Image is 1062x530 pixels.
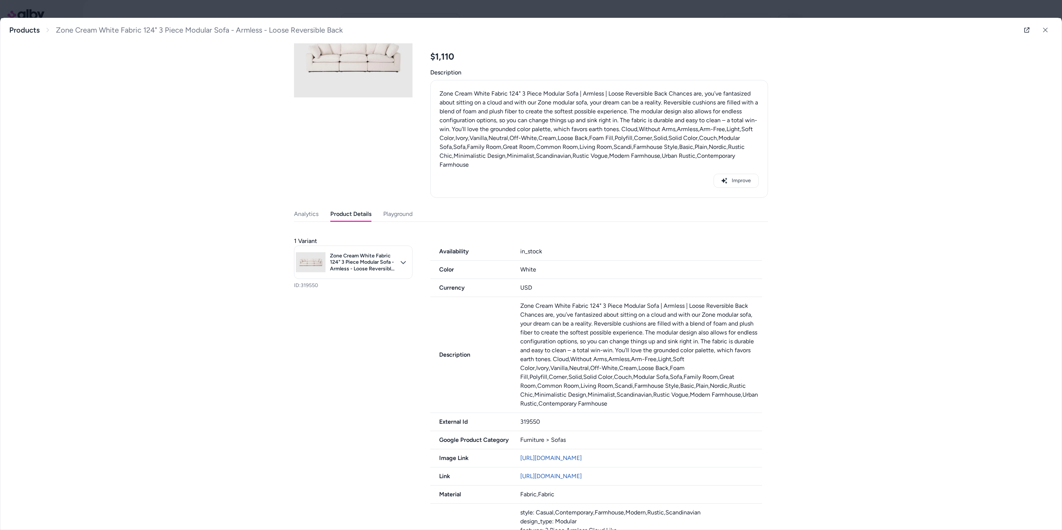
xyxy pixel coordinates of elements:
span: Link [430,472,511,481]
span: Currency [430,283,511,292]
p: Zone Cream White Fabric 124" 3 Piece Modular Sofa | Armless | Loose Reversible Back Chances are, ... [440,89,759,169]
div: in_stock [520,247,762,256]
div: 319550 [520,417,762,426]
img: 319550_white_fabric_sofa_signature_61323.jpg [296,247,325,277]
div: Fabric,Fabric [520,490,762,499]
span: Description [430,68,768,77]
button: Zone Cream White Fabric 124" 3 Piece Modular Sofa - Armless - Loose Reversible Back [294,246,413,279]
a: [URL][DOMAIN_NAME] [520,454,582,461]
span: Availability [430,247,511,256]
button: Product Details [330,207,371,221]
span: Image Link [430,454,511,463]
div: White [520,265,762,274]
button: Playground [383,207,413,221]
span: External Id [430,417,511,426]
span: Description [430,350,511,359]
span: $1,110 [430,51,454,62]
button: Improve [714,174,759,188]
nav: breadcrumb [9,26,343,35]
span: Google Product Category [430,436,511,444]
span: Zone Cream White Fabric 124" 3 Piece Modular Sofa - Armless - Loose Reversible Back [330,253,396,272]
span: Zone Cream White Fabric 124" 3 Piece Modular Sofa - Armless - Loose Reversible Back [56,26,343,35]
span: 1 Variant [294,237,317,246]
a: Products [9,26,40,35]
div: Furniture > Sofas [520,436,762,444]
span: Color [430,265,511,274]
a: [URL][DOMAIN_NAME] [520,473,582,480]
p: ID: 319550 [294,282,413,289]
p: Zone Cream White Fabric 124" 3 Piece Modular Sofa | Armless | Loose Reversible Back Chances are, ... [520,301,762,408]
div: USD [520,283,762,292]
span: Material [430,490,511,499]
button: Analytics [294,207,318,221]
